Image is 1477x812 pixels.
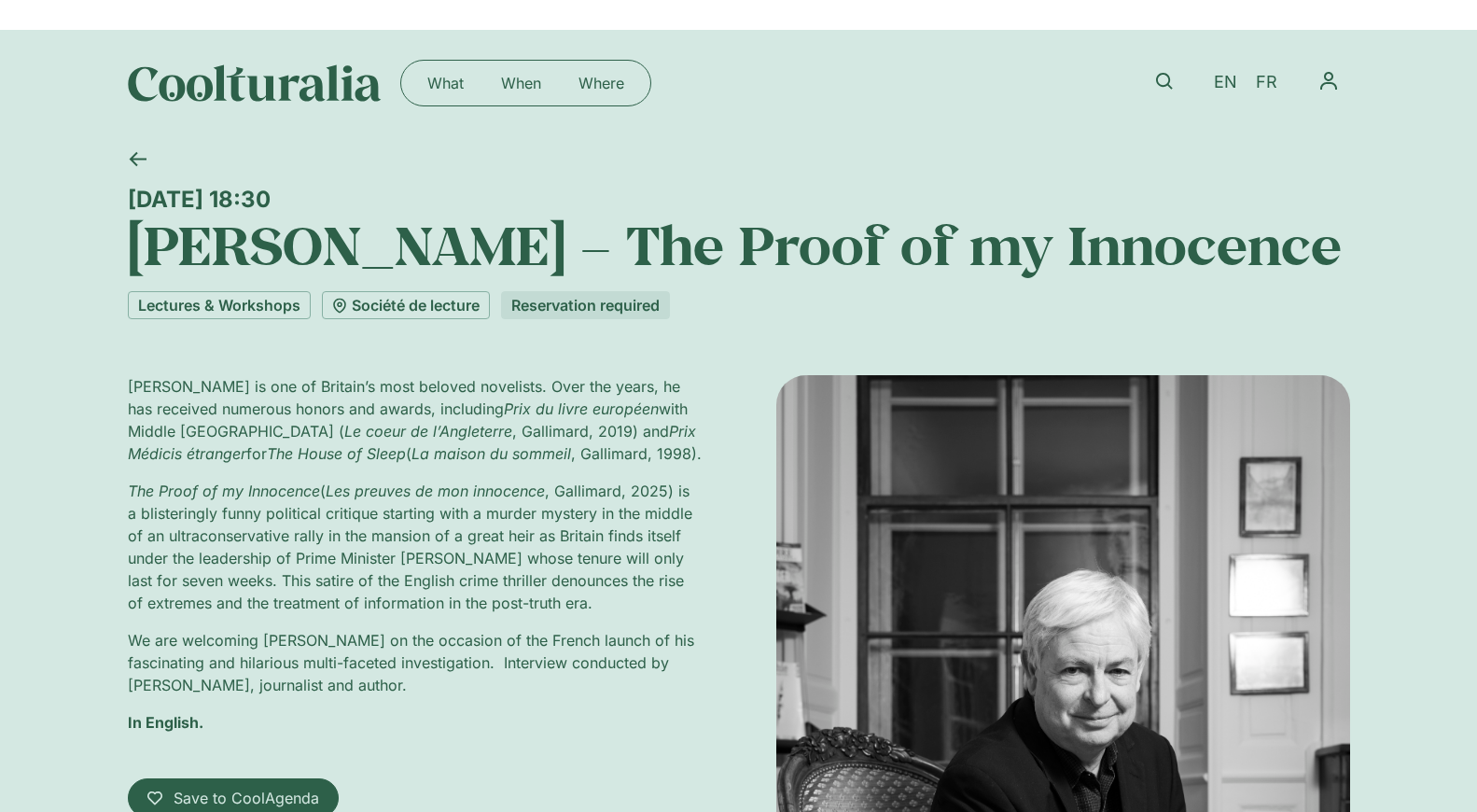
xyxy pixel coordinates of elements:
em: Le coeur de l’Angleterre [344,422,512,441]
nav: Menu [1307,60,1350,103]
a: When [482,68,560,98]
em: Les preuves de mon innocence [326,482,545,500]
a: FR [1247,69,1287,96]
a: What [409,68,482,98]
span: FR [1256,73,1277,92]
strong: In English. [128,713,203,732]
span: Save to CoolAgenda [174,787,319,809]
div: [DATE] 18:30 [128,186,1350,213]
button: Menu Toggle [1307,60,1350,103]
nav: Menu [409,68,643,98]
a: Société de lecture [322,291,490,319]
h1: [PERSON_NAME] – The Proof of my Innocence [128,213,1350,276]
em: The House of Sleep [267,444,406,463]
a: Lectures & Workshops [128,291,311,319]
p: [PERSON_NAME] is one of Britain’s most beloved novelists. Over the years, he has received numerou... [128,375,702,465]
em: Prix du livre européen [504,399,659,418]
em: La maison du sommeil [411,444,571,463]
p: ( , Gallimard, 2025) is a blisteringly funny political critique starting with a murder mystery in... [128,480,702,614]
span: EN [1214,73,1237,92]
p: We are welcoming [PERSON_NAME] on the occasion of the French launch of his fascinating and hilari... [128,629,702,696]
em: The Proof of my Innocence [128,482,320,500]
a: EN [1205,69,1247,96]
div: Reservation required [501,291,670,319]
a: Where [560,68,643,98]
